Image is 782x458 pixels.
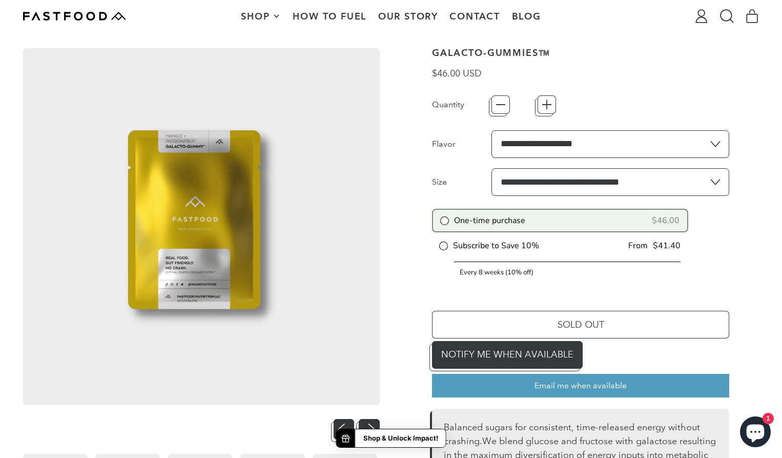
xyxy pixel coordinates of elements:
button: − [491,95,510,114]
div: $46.00 [652,215,680,226]
label: Quantity [432,98,491,111]
input: One-time purchase [441,217,446,223]
div: From [628,240,648,251]
span: Shop [241,12,272,21]
label: Size [432,176,491,188]
label: One-time purchase [441,215,525,226]
label: Subscribe to Save 10% [440,240,539,251]
h1: Galacto-Gummies™️ [432,48,729,57]
button: + [538,95,556,114]
input: Subscribe to Save 10% [440,242,445,248]
button: Email me when available [432,374,729,397]
label: Flavor [432,138,491,150]
a: Notify Me When Available [432,341,583,369]
div: $41.40 [653,240,681,251]
inbox-online-store-chat: Shopify online store chat [737,416,774,450]
div: Galacto-Gummies™️ - Fastfood mango passionfruit flavor [23,48,380,410]
img: Galacto-Gummies™️ - Fastfood mango passionfruit flavor [23,48,380,405]
span: Sold Out [558,319,604,330]
span: $46.00 USD [432,68,482,79]
img: Fastfood [23,12,126,21]
button: Sold Out [432,311,729,338]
